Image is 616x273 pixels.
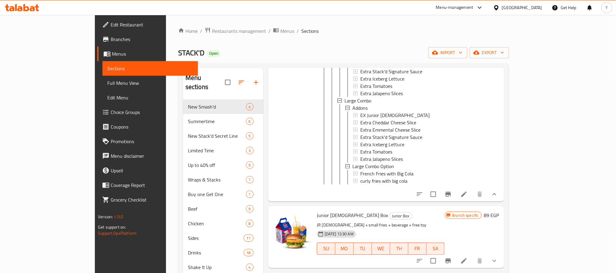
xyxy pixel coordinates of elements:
[412,187,427,202] button: sort-choices
[246,191,254,198] div: items
[188,191,246,198] span: Buy one Get One
[502,4,542,11] div: [GEOGRAPHIC_DATA]
[360,126,420,133] span: Extra Emmental Cheese Slice
[244,235,253,241] span: 11
[188,205,246,213] span: Beef
[188,147,246,154] span: Limited Time
[450,213,481,218] span: Branch specific
[472,254,487,268] button: delete
[205,27,266,35] a: Restaurants management
[436,4,473,11] div: Menu-management
[460,257,468,264] a: Edit menu item
[212,27,266,35] span: Restaurants management
[246,119,253,124] span: 6
[390,243,408,255] button: TH
[372,243,390,255] button: WE
[107,65,193,72] span: Sections
[246,132,254,140] div: items
[487,187,502,202] button: show more
[114,213,123,221] span: 1.0.0
[301,27,319,35] span: Sections
[360,119,416,126] span: Extra Cheddar Cheese Slice
[246,104,253,110] span: 4
[97,163,198,178] a: Upsell
[188,249,244,256] span: Drinks
[178,27,509,35] nav: breadcrumb
[244,250,253,256] span: 18
[98,213,113,221] span: Version:
[246,177,253,183] span: 7
[246,162,253,168] span: 9
[246,103,254,110] div: items
[188,161,246,169] span: Up to 40% off
[411,244,424,253] span: FR
[268,27,271,35] li: /
[183,216,263,231] div: Chicken8
[322,231,356,237] span: [DATE] 12:30 AM
[475,49,504,57] span: export
[273,27,294,35] a: Menus
[183,143,263,158] div: Limited Time3
[360,133,422,141] span: Extra Stack'd Signature Sauce
[317,211,388,220] span: Junior [DEMOGRAPHIC_DATA] Box
[183,231,263,245] div: Sides11
[188,118,246,125] div: Summertime
[246,161,254,169] div: items
[102,76,198,90] a: Full Menu View
[427,243,445,255] button: SA
[246,264,253,270] span: 4
[207,51,221,56] span: Open
[427,254,440,267] span: Select to update
[183,158,263,172] div: Up to 40% off9
[393,244,406,253] span: TH
[188,264,246,271] span: Shake It Up
[183,202,263,216] div: Beef9
[111,152,193,160] span: Menu disclaimer
[297,27,299,35] li: /
[246,221,253,226] span: 8
[433,49,462,57] span: import
[460,191,468,198] a: Edit menu item
[412,254,427,268] button: sort-choices
[246,220,254,227] div: items
[356,244,369,253] span: TU
[360,177,407,185] span: curly fries with big cola
[221,76,234,89] span: Select all sections
[472,187,487,202] button: delete
[246,133,253,139] span: 5
[491,191,498,198] svg: Show Choices
[280,27,294,35] span: Menus
[487,254,502,268] button: show more
[183,245,263,260] div: Drinks18
[111,21,193,28] span: Edit Restaurant
[470,47,509,58] button: export
[111,167,193,174] span: Upsell
[360,155,403,163] span: Extra Jalapeno Slices
[183,187,263,202] div: Buy one Get One1
[484,211,499,219] h6: 89 EGP
[188,220,246,227] span: Chicken
[429,244,442,253] span: SA
[188,132,246,140] span: New Stack'd Secret Line
[344,97,371,104] span: Large Combo
[188,103,246,110] div: New Smash'd
[183,99,263,114] div: New Smash'd4
[97,149,198,163] a: Menu disclaimer
[352,104,368,112] span: Addons
[234,75,249,90] span: Sort sections
[111,123,193,130] span: Coupons
[188,234,244,242] span: Sides
[111,138,193,145] span: Promotions
[200,27,202,35] li: /
[183,129,263,143] div: New Stack'd Secret Line5
[246,205,254,213] div: items
[360,90,403,97] span: Extra Jalapeno Slices
[428,47,467,58] button: import
[390,213,412,219] span: Junior Box
[102,61,198,76] a: Sections
[107,79,193,87] span: Full Menu View
[317,243,335,255] button: SU
[273,211,312,250] img: Junior Chick Box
